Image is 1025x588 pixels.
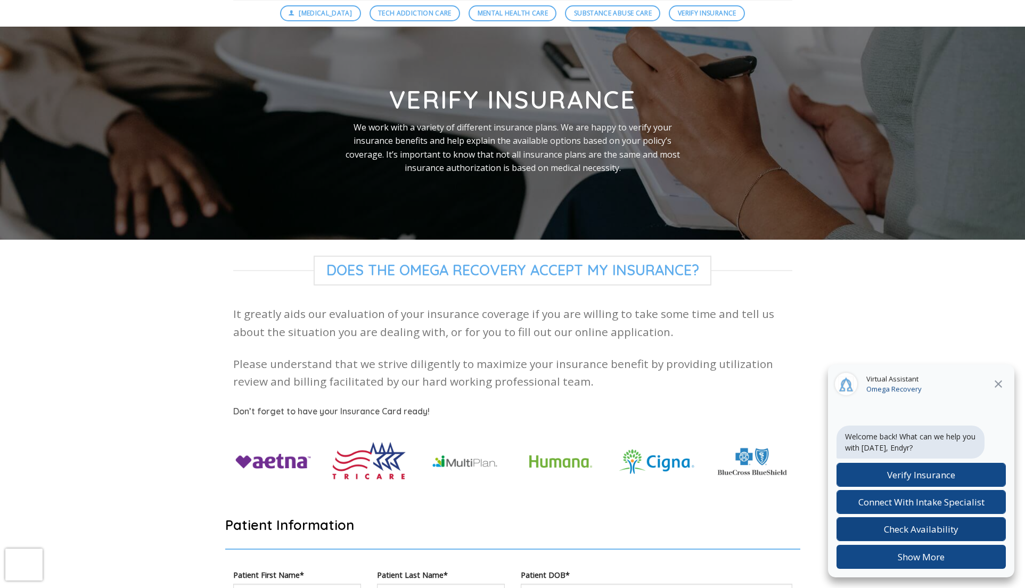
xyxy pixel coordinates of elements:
strong: Verify Insurance [389,84,636,115]
h5: Don’t forget to have your Insurance Card ready! [233,405,792,419]
p: We work with a variety of different insurance plans. We are happy to verify your insurance benefi... [340,121,685,175]
span: [MEDICAL_DATA] [299,8,352,18]
p: Please understand that we strive diligently to maximize your insurance benefit by providing utili... [233,355,792,391]
a: Verify Insurance [669,5,745,21]
span: Does The Omega Recovery Accept My Insurance? [314,256,712,285]
h2: Patient Information [225,516,800,534]
span: Verify Insurance [678,8,736,18]
a: Substance Abuse Care [565,5,660,21]
p: It greatly aids our evaluation of your insurance coverage if you are willing to take some time an... [233,305,792,341]
a: Tech Addiction Care [370,5,461,21]
span: Mental Health Care [478,8,548,18]
label: Patient First Name* [233,569,361,581]
span: Substance Abuse Care [574,8,652,18]
label: Patient DOB* [521,569,792,581]
a: [MEDICAL_DATA] [280,5,361,21]
a: Mental Health Care [469,5,556,21]
label: Patient Last Name* [377,569,505,581]
span: Tech Addiction Care [378,8,452,18]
